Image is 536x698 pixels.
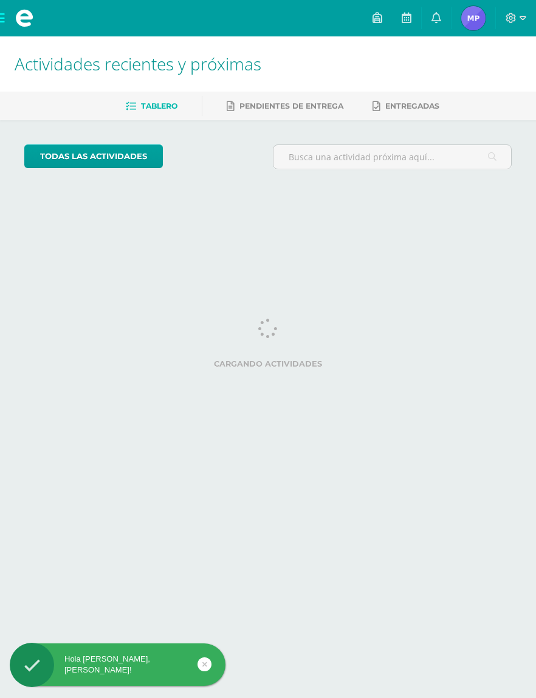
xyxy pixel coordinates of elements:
[24,359,512,368] label: Cargando actividades
[239,101,343,110] span: Pendientes de entrega
[10,654,225,676] div: Hola [PERSON_NAME], [PERSON_NAME]!
[385,101,439,110] span: Entregadas
[461,6,486,30] img: 4b07b01bbebc0ad7c9b498820ebedc87.png
[273,145,511,169] input: Busca una actividad próxima aquí...
[126,97,177,116] a: Tablero
[15,52,261,75] span: Actividades recientes y próximas
[141,101,177,110] span: Tablero
[24,144,163,168] a: todas las Actividades
[373,97,439,116] a: Entregadas
[227,97,343,116] a: Pendientes de entrega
